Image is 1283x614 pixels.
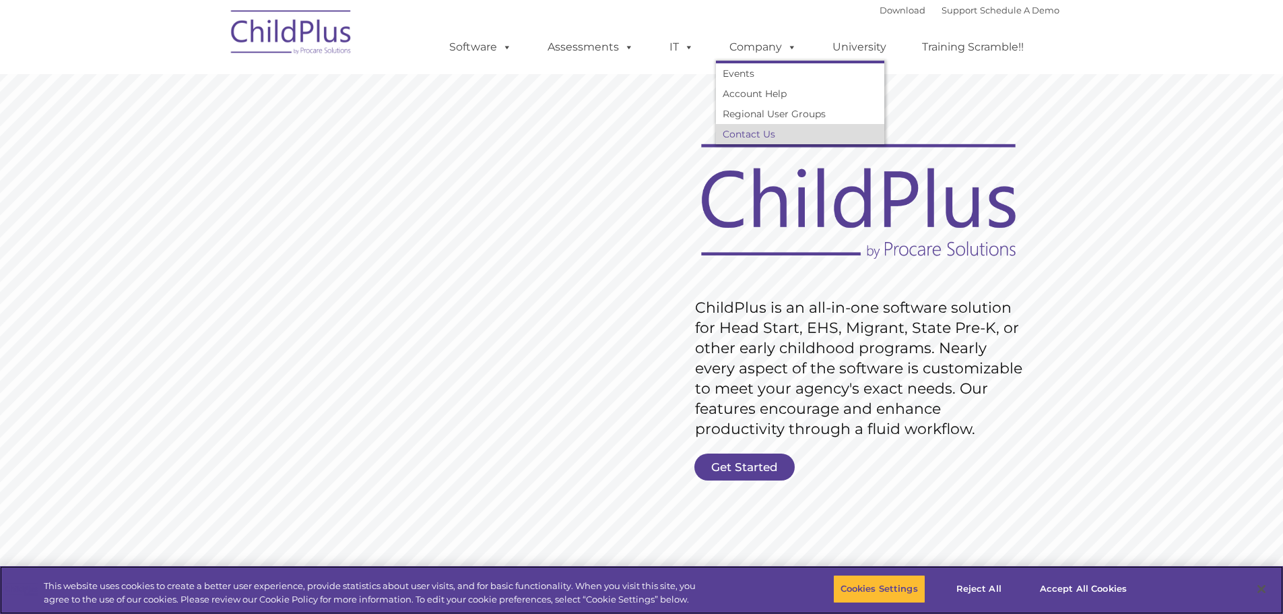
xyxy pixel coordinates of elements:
a: Assessments [534,34,647,61]
rs-layer: ChildPlus is an all-in-one software solution for Head Start, EHS, Migrant, State Pre-K, or other ... [695,298,1029,439]
a: Training Scramble!! [909,34,1037,61]
button: Close [1247,574,1276,604]
button: Accept All Cookies [1032,575,1134,603]
a: Company [716,34,810,61]
button: Reject All [937,575,1021,603]
a: Software [436,34,525,61]
font: | [880,5,1059,16]
a: Download [880,5,925,16]
a: IT [656,34,707,61]
div: This website uses cookies to create a better user experience, provide statistics about user visit... [44,580,706,606]
a: Get Started [694,454,795,481]
a: Contact Us [716,124,884,144]
button: Cookies Settings [833,575,925,603]
a: Events [716,63,884,84]
a: University [819,34,900,61]
a: Account Help [716,84,884,104]
a: Schedule A Demo [980,5,1059,16]
a: Regional User Groups [716,104,884,124]
img: ChildPlus by Procare Solutions [224,1,359,68]
a: Support [942,5,977,16]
